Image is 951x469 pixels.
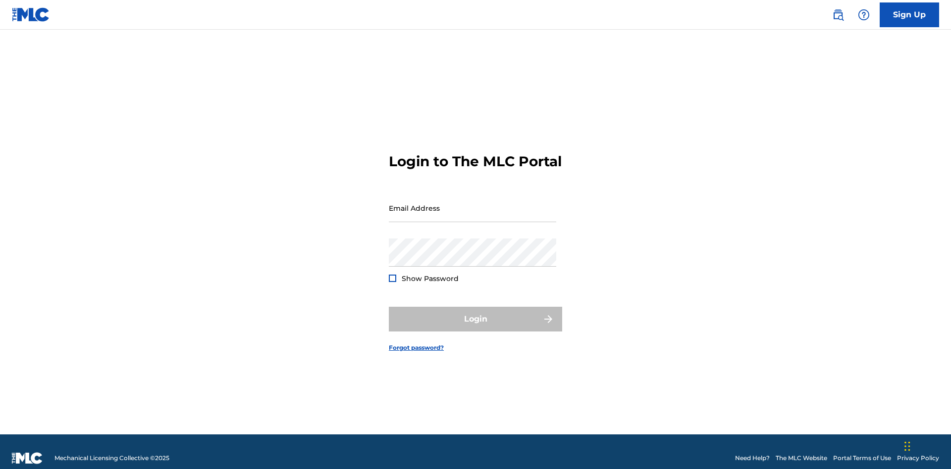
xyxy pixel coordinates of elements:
[735,454,770,463] a: Need Help?
[880,2,939,27] a: Sign Up
[828,5,848,25] a: Public Search
[904,431,910,461] div: Drag
[833,454,891,463] a: Portal Terms of Use
[901,422,951,469] iframe: Chat Widget
[389,343,444,352] a: Forgot password?
[854,5,874,25] div: Help
[402,274,459,283] span: Show Password
[12,452,43,464] img: logo
[897,454,939,463] a: Privacy Policy
[389,153,562,170] h3: Login to The MLC Portal
[776,454,827,463] a: The MLC Website
[54,454,169,463] span: Mechanical Licensing Collective © 2025
[12,7,50,22] img: MLC Logo
[858,9,870,21] img: help
[832,9,844,21] img: search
